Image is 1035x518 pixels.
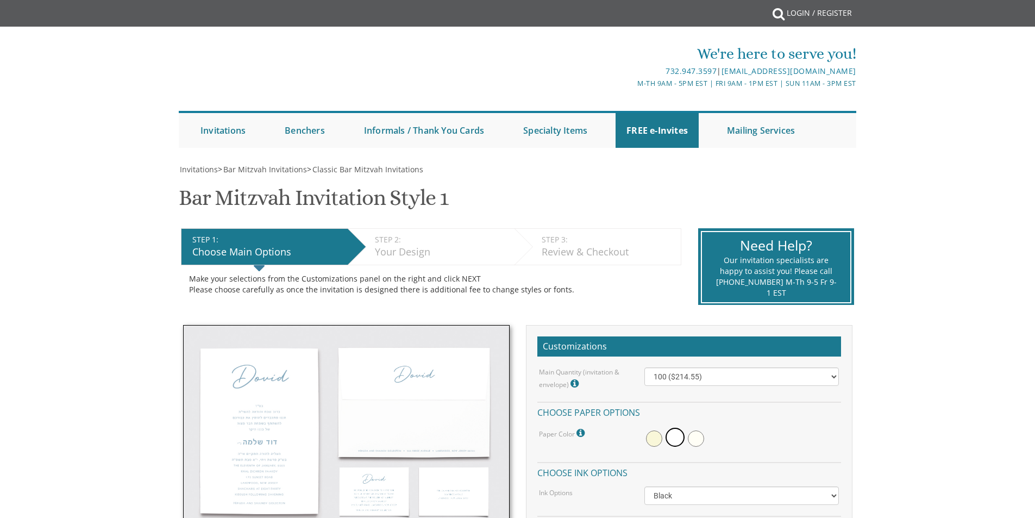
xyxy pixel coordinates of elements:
h1: Bar Mitzvah Invitation Style 1 [179,186,448,218]
h2: Customizations [537,336,841,357]
div: STEP 1: [192,234,342,245]
div: We're here to serve you! [405,43,856,65]
div: Your Design [375,245,509,259]
span: > [218,164,307,174]
div: Our invitation specialists are happy to assist you! Please call [PHONE_NUMBER] M-Th 9-5 Fr 9-1 EST [716,255,837,298]
div: Review & Checkout [542,245,675,259]
a: 732.947.3597 [666,66,717,76]
div: | [405,65,856,78]
a: Invitations [179,164,218,174]
span: Invitations [180,164,218,174]
div: STEP 2: [375,234,509,245]
a: Bar Mitzvah Invitations [222,164,307,174]
label: Paper Color [539,426,587,440]
a: Mailing Services [716,113,806,148]
a: [EMAIL_ADDRESS][DOMAIN_NAME] [722,66,856,76]
div: STEP 3: [542,234,675,245]
a: Invitations [190,113,256,148]
a: Informals / Thank You Cards [353,113,495,148]
span: Bar Mitzvah Invitations [223,164,307,174]
a: FREE e-Invites [616,113,699,148]
label: Ink Options [539,488,573,497]
label: Main Quantity (invitation & envelope) [539,367,628,391]
div: Need Help? [716,236,837,255]
h4: Choose paper options [537,402,841,421]
div: M-Th 9am - 5pm EST | Fri 9am - 1pm EST | Sun 11am - 3pm EST [405,78,856,89]
span: Classic Bar Mitzvah Invitations [312,164,423,174]
a: Benchers [274,113,336,148]
a: Specialty Items [512,113,598,148]
div: Make your selections from the Customizations panel on the right and click NEXT Please choose care... [189,273,673,295]
a: Classic Bar Mitzvah Invitations [311,164,423,174]
span: > [307,164,423,174]
h4: Choose ink options [537,462,841,481]
div: Choose Main Options [192,245,342,259]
